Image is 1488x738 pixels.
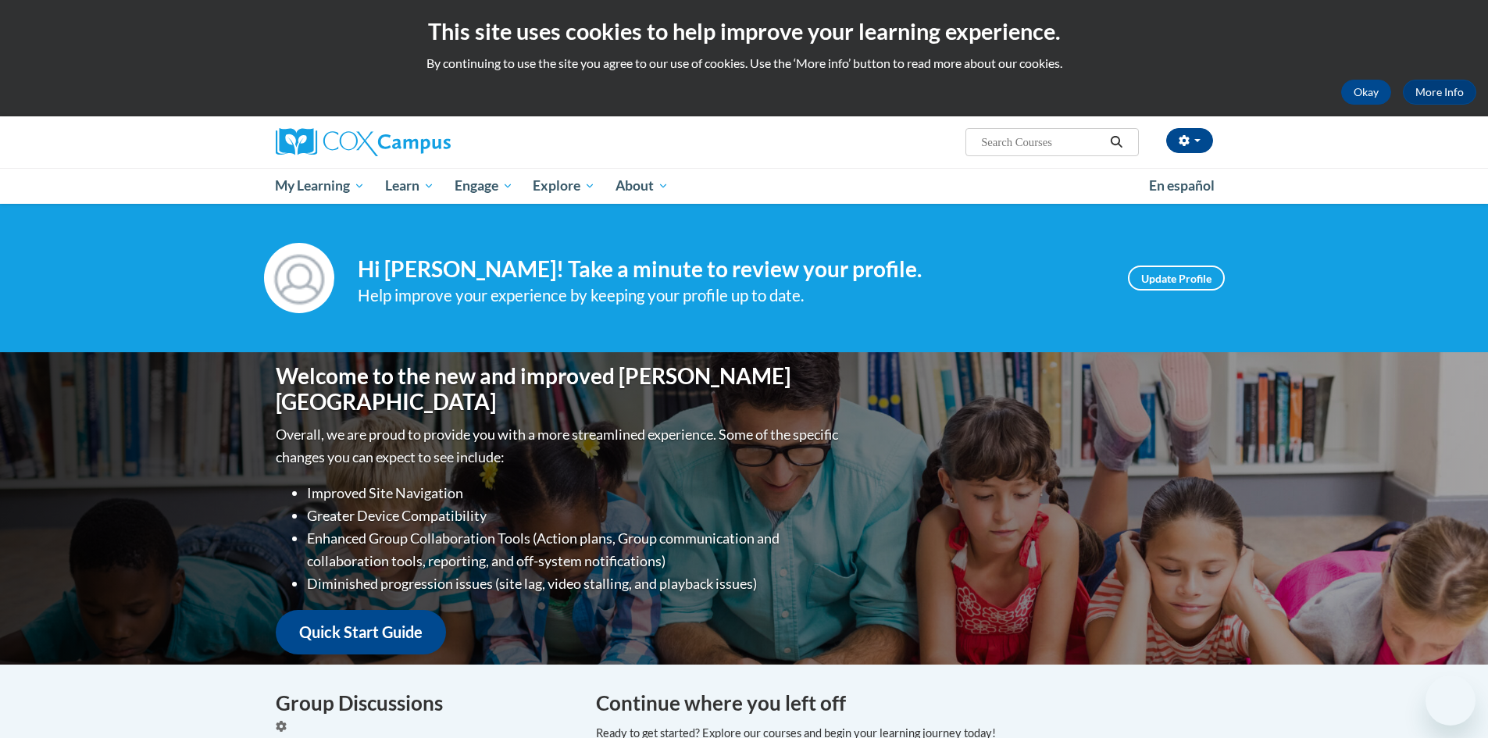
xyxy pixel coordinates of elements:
[596,688,1213,718] h4: Continue where you left off
[307,527,842,572] li: Enhanced Group Collaboration Tools (Action plans, Group communication and collaboration tools, re...
[1104,133,1128,152] button: Search
[1403,80,1476,105] a: More Info
[266,168,376,204] a: My Learning
[444,168,523,204] a: Engage
[307,572,842,595] li: Diminished progression issues (site lag, video stalling, and playback issues)
[375,168,444,204] a: Learn
[307,504,842,527] li: Greater Device Compatibility
[1139,169,1225,202] a: En español
[616,176,669,195] span: About
[276,363,842,415] h1: Welcome to the new and improved [PERSON_NAME][GEOGRAPHIC_DATA]
[1426,676,1476,726] iframe: Button to launch messaging window
[276,688,573,718] h4: Group Discussions
[358,283,1104,308] div: Help improve your experience by keeping your profile up to date.
[1149,177,1215,194] span: En español
[264,243,334,313] img: Profile Image
[523,168,605,204] a: Explore
[12,55,1476,72] p: By continuing to use the site you agree to our use of cookies. Use the ‘More info’ button to read...
[275,176,365,195] span: My Learning
[1128,266,1225,291] a: Update Profile
[1341,80,1391,105] button: Okay
[307,482,842,504] li: Improved Site Navigation
[1166,128,1213,153] button: Account Settings
[455,176,513,195] span: Engage
[385,176,434,195] span: Learn
[12,16,1476,47] h2: This site uses cookies to help improve your learning experience.
[252,168,1236,204] div: Main menu
[276,128,573,156] a: Cox Campus
[358,256,1104,283] h4: Hi [PERSON_NAME]! Take a minute to review your profile.
[276,128,451,156] img: Cox Campus
[276,610,446,654] a: Quick Start Guide
[276,423,842,469] p: Overall, we are proud to provide you with a more streamlined experience. Some of the specific cha...
[605,168,679,204] a: About
[533,176,595,195] span: Explore
[980,133,1104,152] input: Search Courses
